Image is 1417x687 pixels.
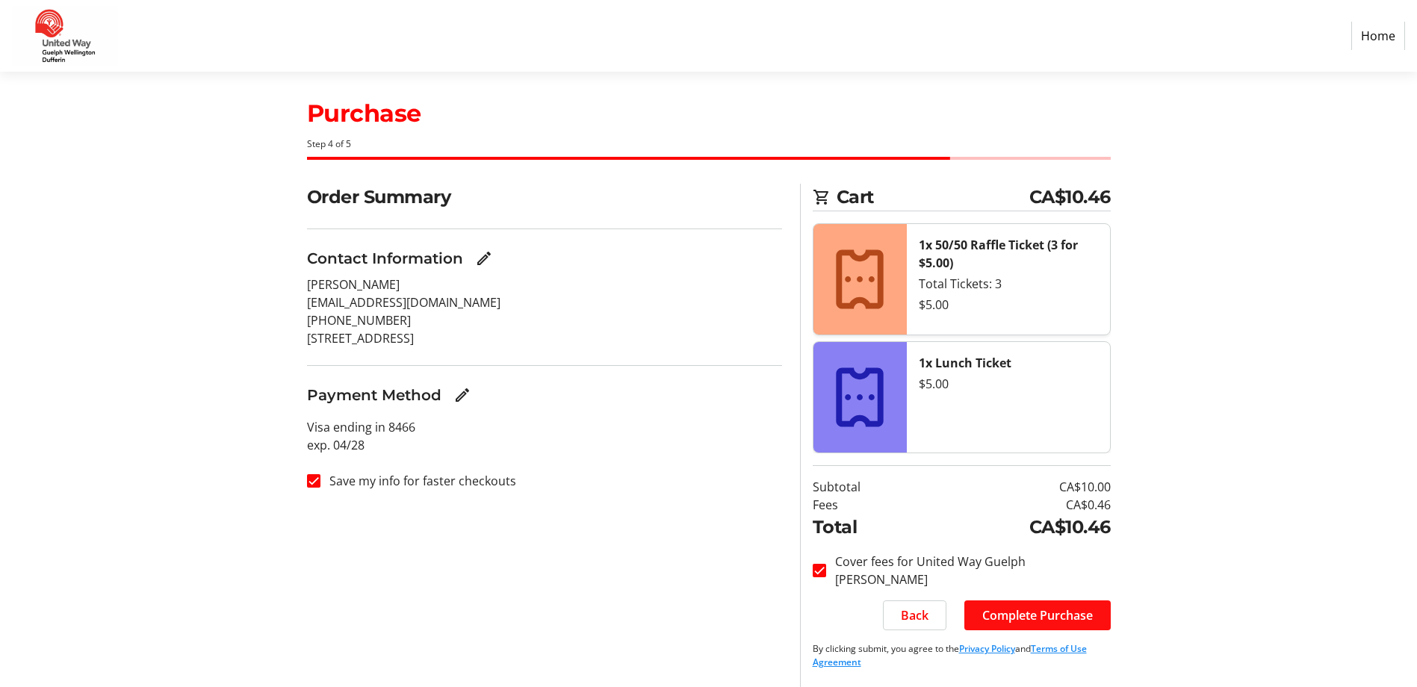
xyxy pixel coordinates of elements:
[307,137,1111,151] div: Step 4 of 5
[320,472,516,490] label: Save my info for faster checkouts
[919,355,1011,371] strong: 1x Lunch Ticket
[923,496,1110,514] td: CA$0.46
[813,514,923,541] td: Total
[447,380,477,410] button: Edit Payment Method
[307,247,463,270] h3: Contact Information
[923,514,1110,541] td: CA$10.46
[469,243,499,273] button: Edit Contact Information
[919,375,1098,393] div: $5.00
[1351,22,1405,50] a: Home
[919,237,1078,271] strong: 1x 50/50 Raffle Ticket (3 for $5.00)
[883,600,946,630] button: Back
[901,606,928,624] span: Back
[923,478,1110,496] td: CA$10.00
[826,553,1111,588] label: Cover fees for United Way Guelph [PERSON_NAME]
[1029,184,1111,211] span: CA$10.46
[307,293,782,311] p: [EMAIL_ADDRESS][DOMAIN_NAME]
[813,642,1111,669] p: By clicking submit, you agree to the and
[959,642,1015,655] a: Privacy Policy
[919,296,1098,314] div: $5.00
[813,642,1087,668] a: Terms of Use Agreement
[307,276,782,293] p: [PERSON_NAME]
[307,311,782,329] p: [PHONE_NUMBER]
[837,184,1029,211] span: Cart
[12,6,118,66] img: United Way Guelph Wellington Dufferin's Logo
[982,606,1093,624] span: Complete Purchase
[307,184,782,211] h2: Order Summary
[307,384,441,406] h3: Payment Method
[964,600,1111,630] button: Complete Purchase
[813,478,923,496] td: Subtotal
[813,496,923,514] td: Fees
[307,96,1111,131] h1: Purchase
[307,418,782,454] p: Visa ending in 8466 exp. 04/28
[919,275,1098,293] div: Total Tickets: 3
[307,329,782,347] p: [STREET_ADDRESS]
